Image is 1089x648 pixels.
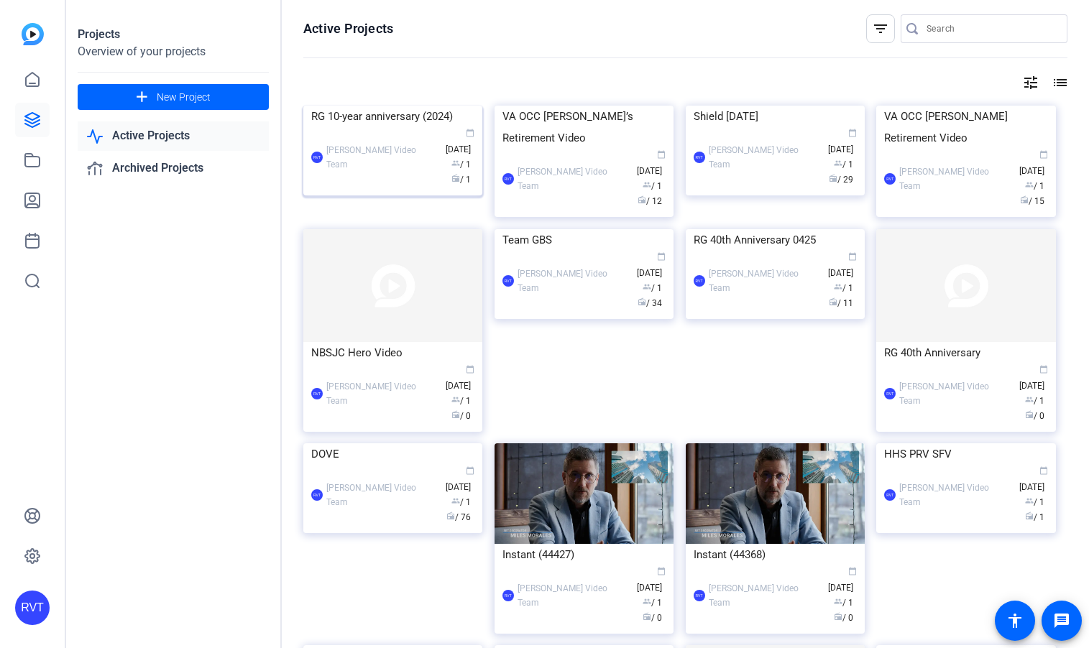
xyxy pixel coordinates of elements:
div: RG 10-year anniversary (2024) [311,106,474,127]
div: Projects [78,26,269,43]
div: VA OCC [PERSON_NAME]’s Retirement Video [502,106,666,149]
span: calendar_today [848,252,857,261]
div: [PERSON_NAME] Video Team [899,481,1011,509]
span: calendar_today [1039,150,1048,159]
span: group [643,597,651,606]
div: RG 40th Anniversary 0425 [694,229,857,251]
a: Active Projects [78,121,269,151]
div: RG 40th Anniversary [884,342,1047,364]
span: [DATE] [446,366,474,391]
div: [PERSON_NAME] Video Team [709,581,821,610]
span: radio [829,174,837,182]
span: radio [1020,195,1029,204]
span: / 0 [834,613,853,623]
div: Overview of your projects [78,43,269,60]
span: group [1025,496,1034,505]
span: radio [643,612,651,621]
div: RVT [694,275,705,287]
span: / 1 [834,159,853,170]
button: New Project [78,84,269,110]
div: [PERSON_NAME] Video Team [709,143,821,172]
div: [PERSON_NAME] Video Team [899,165,1011,193]
span: / 1 [1025,396,1044,406]
div: NBSJC Hero Video [311,342,474,364]
span: / 34 [638,298,662,308]
span: / 1 [1025,181,1044,191]
span: group [1025,180,1034,189]
span: / 29 [829,175,853,185]
span: calendar_today [848,567,857,575]
span: group [643,180,651,189]
div: RVT [884,489,896,501]
mat-icon: add [133,88,151,106]
span: / 1 [451,497,471,507]
span: [DATE] [637,568,666,593]
span: / 1 [643,181,662,191]
span: group [834,597,842,606]
div: RVT [502,275,514,287]
div: [PERSON_NAME] Video Team [709,267,821,295]
img: blue-gradient.svg [22,23,44,45]
div: [PERSON_NAME] Video Team [518,581,630,610]
span: radio [829,297,837,306]
mat-icon: filter_list [872,20,889,37]
span: / 1 [451,175,471,185]
span: / 1 [1025,512,1044,522]
span: calendar_today [657,567,666,575]
span: calendar_today [1039,466,1048,475]
span: radio [451,174,460,182]
span: calendar_today [466,129,474,137]
span: group [1025,395,1034,404]
div: HHS PRV SFV [884,443,1047,465]
div: [PERSON_NAME] Video Team [326,379,438,408]
span: group [834,159,842,167]
span: / 1 [643,283,662,293]
span: radio [638,297,646,306]
mat-icon: list [1050,74,1067,91]
div: RVT [694,152,705,163]
div: [PERSON_NAME] Video Team [899,379,1011,408]
span: / 12 [638,196,662,206]
span: / 1 [834,598,853,608]
mat-icon: accessibility [1006,612,1024,629]
div: Shield [DATE] [694,106,857,127]
span: [DATE] [828,253,857,278]
div: [PERSON_NAME] Video Team [518,267,630,295]
div: RVT [15,591,50,625]
span: [DATE] [1019,366,1048,391]
span: / 0 [1025,411,1044,421]
span: radio [451,410,460,419]
span: group [451,496,460,505]
div: DOVE [311,443,474,465]
div: Instant (44368) [694,544,857,565]
div: RVT [884,388,896,399]
div: Instant (44427) [502,544,666,565]
div: RVT [311,152,323,163]
span: group [451,159,460,167]
span: radio [1025,410,1034,419]
span: [DATE] [637,253,666,278]
a: Archived Projects [78,154,269,183]
span: / 0 [451,411,471,421]
div: RVT [311,489,323,501]
div: RVT [884,173,896,185]
div: RVT [502,590,514,601]
span: New Project [157,90,211,105]
div: [PERSON_NAME] Video Team [326,143,438,172]
span: radio [638,195,646,204]
span: / 15 [1020,196,1044,206]
span: calendar_today [466,466,474,475]
div: [PERSON_NAME] Video Team [326,481,438,509]
div: Team GBS [502,229,666,251]
span: group [834,282,842,291]
span: calendar_today [657,150,666,159]
span: [DATE] [828,568,857,593]
span: / 0 [643,613,662,623]
mat-icon: tune [1022,74,1039,91]
span: calendar_today [848,129,857,137]
span: calendar_today [657,252,666,261]
span: radio [834,612,842,621]
span: / 76 [446,512,471,522]
div: VA OCC [PERSON_NAME] Retirement Video [884,106,1047,149]
span: / 1 [1025,497,1044,507]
